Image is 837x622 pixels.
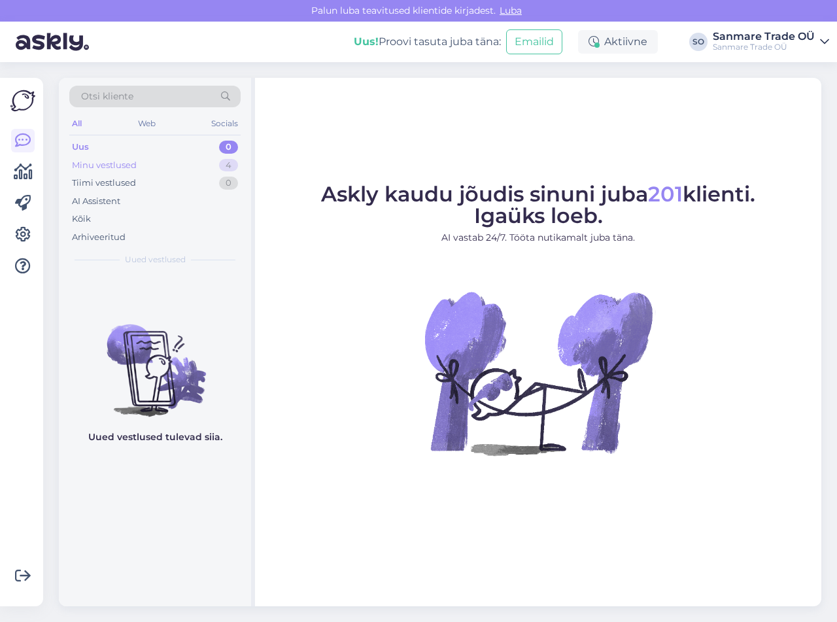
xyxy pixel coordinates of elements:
img: No chats [59,301,251,419]
div: AI Assistent [72,195,120,208]
button: Emailid [506,29,562,54]
div: Aktiivne [578,30,658,54]
div: Socials [209,115,241,132]
div: Sanmare Trade OÜ [713,42,815,52]
div: Proovi tasuta juba täna: [354,34,501,50]
p: Uued vestlused tulevad siia. [88,430,222,444]
span: Luba [496,5,526,16]
div: Uus [72,141,89,154]
div: Sanmare Trade OÜ [713,31,815,42]
span: Askly kaudu jõudis sinuni juba klienti. Igaüks loeb. [321,181,755,228]
div: 0 [219,177,238,190]
div: Kõik [72,213,91,226]
span: Uued vestlused [125,254,186,266]
b: Uus! [354,35,379,48]
div: All [69,115,84,132]
img: No Chat active [420,255,656,491]
img: Askly Logo [10,88,35,113]
a: Sanmare Trade OÜSanmare Trade OÜ [713,31,829,52]
span: Otsi kliente [81,90,133,103]
div: Tiimi vestlused [72,177,136,190]
div: Arhiveeritud [72,231,126,244]
div: Web [135,115,158,132]
div: 4 [219,159,238,172]
div: 0 [219,141,238,154]
p: AI vastab 24/7. Tööta nutikamalt juba täna. [321,231,755,245]
div: Minu vestlused [72,159,137,172]
span: 201 [648,181,683,207]
div: SO [689,33,708,51]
